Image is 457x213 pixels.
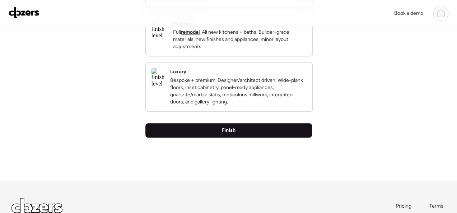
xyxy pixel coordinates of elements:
span: Terms [429,203,443,209]
img: finish level [151,20,167,39]
span: Finish [221,127,236,134]
p: Bespoke + premium. Designer/architect driven. Wide-plank floors, inset cabinetry, panel-ready app... [170,77,307,106]
a: Terms [429,203,446,210]
img: finish level [151,68,164,87]
p: Full . All new kitchens + baths. Builder-grade materials, new finishes and appliances, minor layo... [173,29,307,50]
strong: remodel [181,29,200,35]
img: Logo [9,7,39,18]
h2: Luxury [170,68,186,75]
a: Pricing [396,203,412,210]
span: Pricing [396,203,411,209]
span: Book a demo [394,10,423,16]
